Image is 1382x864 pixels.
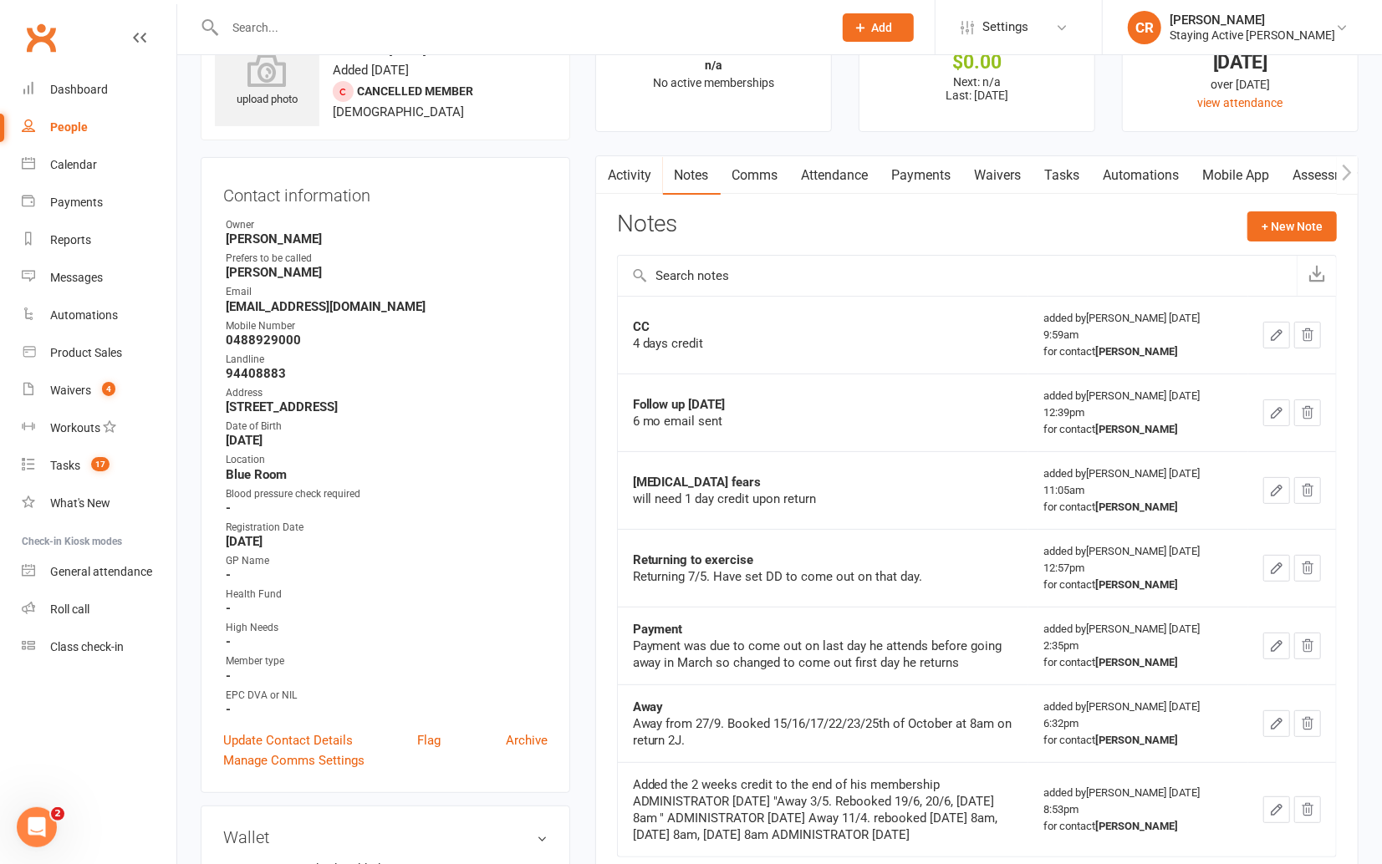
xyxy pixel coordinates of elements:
div: Date of Birth [226,419,548,435]
a: Messages [22,259,176,297]
div: added by [PERSON_NAME] [DATE] 12:39pm [1043,388,1233,438]
a: Reports [22,221,176,259]
div: added by [PERSON_NAME] [DATE] 9:59am [1043,310,1233,360]
a: Calendar [22,146,176,184]
div: Added the 2 weeks credit to the end of his membership ADMINISTRATOR [DATE] "Away 3/5. Rebooked 19... [633,776,1013,843]
div: added by [PERSON_NAME] [DATE] 11:05am [1043,465,1233,516]
p: Next: n/a Last: [DATE] [875,75,1079,102]
div: added by [PERSON_NAME] [DATE] 2:35pm [1043,621,1233,671]
iframe: Intercom live chat [17,807,57,847]
div: for contact [1043,732,1233,749]
div: [DATE] [1138,53,1343,71]
strong: [PERSON_NAME] [1095,345,1178,358]
div: What's New [50,496,110,510]
strong: [PERSON_NAME] [1095,578,1178,591]
a: Flag [417,730,441,750]
strong: [DATE] [226,433,548,448]
h3: Notes [617,211,678,241]
button: + New Note [1247,211,1337,241]
strong: [DATE] [226,534,548,549]
div: for contact [1043,818,1233,835]
div: Mobile Number [226,318,548,334]
div: EPC DVA or NIL [226,688,548,704]
div: upload photo [215,53,319,109]
div: Automations [50,308,118,322]
div: GP Name [226,553,548,569]
div: Workouts [50,421,100,435]
a: Roll call [22,591,176,628]
div: Email [226,284,548,300]
a: view attendance [1197,96,1283,109]
a: Notes [663,156,721,195]
div: Location [226,452,548,468]
strong: - [226,601,548,616]
a: Archive [506,730,548,750]
a: Automations [1092,156,1191,195]
div: Owner [226,217,548,233]
div: Payment was due to come out on last day he attends before going away in March so changed to come ... [633,638,1013,671]
span: No active memberships [653,76,774,89]
strong: [PERSON_NAME] [226,231,548,246]
a: Waivers [963,156,1033,195]
div: 6 mo email sent [633,413,1013,429]
strong: [PERSON_NAME] [1095,423,1178,435]
div: Dashboard [50,83,108,96]
a: Activity [596,156,663,195]
div: Landline [226,352,548,368]
strong: [PERSON_NAME] [1095,501,1178,513]
span: 2 [51,807,64,821]
div: over [DATE] [1138,75,1343,94]
strong: [PERSON_NAME] [226,265,548,280]
strong: 0488929000 [226,333,548,348]
a: Tasks 17 [22,447,176,485]
span: Add [872,21,893,34]
div: for contact [1043,577,1233,593]
a: Waivers 4 [22,372,176,409]
a: Comms [721,156,790,195]
div: for contact [1043,654,1233,671]
input: Search... [220,16,821,39]
strong: Blue Room [226,467,548,482]
div: Blood pressure check required [226,486,548,502]
strong: [PERSON_NAME] [1095,734,1178,746]
div: Prefers to be called [226,251,548,267]
div: for contact [1043,499,1233,516]
span: [DEMOGRAPHIC_DATA] [333,104,464,119]
strong: Returning to exercise [633,552,754,567]
a: Automations [22,297,176,334]
time: Added [DATE] [333,63,409,78]
div: Member type [226,653,548,669]
div: Away from 27/9. Booked 15/16/17/22/23/25th of October at 8am on return 2J. [633,715,1013,749]
div: High Needs [226,620,548,636]
a: Mobile App [1191,156,1282,195]
div: added by [PERSON_NAME] [DATE] 8:53pm [1043,785,1233,835]
div: Health Fund [226,587,548,602]
div: Product Sales [50,346,122,359]
strong: - [226,634,548,649]
div: added by [PERSON_NAME] [DATE] 12:57pm [1043,543,1233,593]
button: Add [843,13,914,42]
strong: n/a [705,58,722,72]
a: Manage Comms Settings [223,750,365,770]
div: Returning 7/5. Have set DD to come out on that day. [633,568,1013,585]
div: Tasks [50,459,80,472]
a: Workouts [22,409,176,447]
strong: [STREET_ADDRESS] [226,399,548,414]
div: for contact [1043,343,1233,360]
a: General attendance kiosk mode [22,553,176,591]
div: Address [226,385,548,401]
strong: - [226,567,548,582]
strong: - [226,668,548,684]
div: $0.00 [875,53,1079,71]
span: Cancelled member [357,84,473,98]
a: Class kiosk mode [22,628,176,666]
strong: [PERSON_NAME] [1095,820,1178,832]
a: Tasks [1033,156,1092,195]
a: Dashboard [22,71,176,109]
div: Class check-in [50,640,124,653]
div: Waivers [50,384,91,397]
a: Attendance [790,156,880,195]
div: will need 1 day credit upon return [633,490,1013,507]
div: People [50,120,88,134]
div: Calendar [50,158,97,171]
